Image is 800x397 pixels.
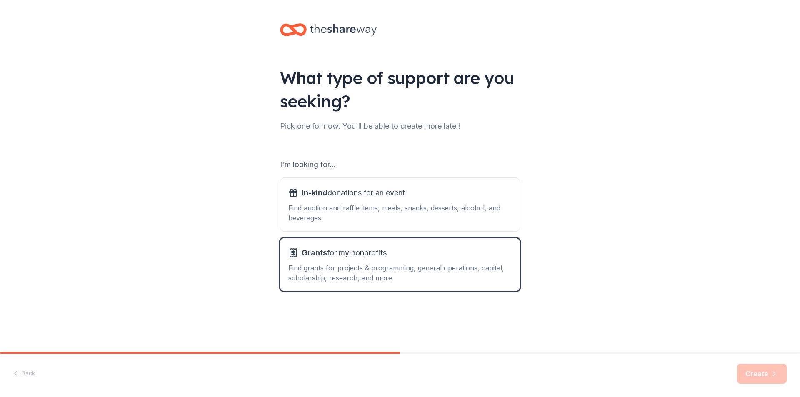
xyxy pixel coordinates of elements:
[280,120,520,133] div: Pick one for now. You'll be able to create more later!
[302,188,327,197] span: In-kind
[302,186,405,200] span: donations for an event
[288,203,512,223] div: Find auction and raffle items, meals, snacks, desserts, alcohol, and beverages.
[280,158,520,171] div: I'm looking for...
[302,248,327,257] span: Grants
[288,263,512,283] div: Find grants for projects & programming, general operations, capital, scholarship, research, and m...
[280,238,520,291] button: Grantsfor my nonprofitsFind grants for projects & programming, general operations, capital, schol...
[302,246,387,260] span: for my nonprofits
[280,66,520,113] div: What type of support are you seeking?
[280,178,520,231] button: In-kinddonations for an eventFind auction and raffle items, meals, snacks, desserts, alcohol, and...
